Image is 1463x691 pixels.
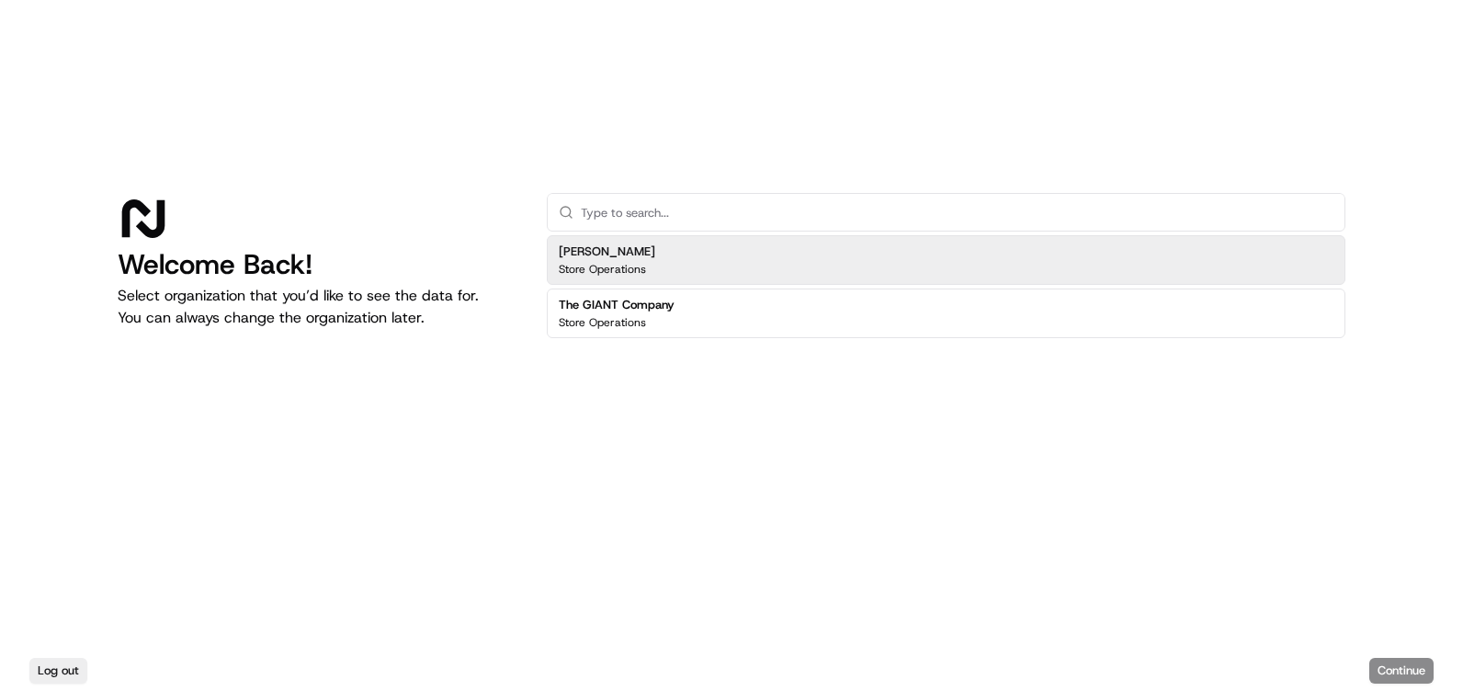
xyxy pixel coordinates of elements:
h1: Welcome Back! [118,248,517,281]
h2: [PERSON_NAME] [559,244,655,260]
input: Type to search... [581,194,1333,231]
h2: The GIANT Company [559,297,675,313]
p: Store Operations [559,262,646,277]
div: Suggestions [547,232,1345,342]
p: Store Operations [559,315,646,330]
button: Log out [29,658,87,684]
p: Select organization that you’d like to see the data for. You can always change the organization l... [118,285,517,329]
